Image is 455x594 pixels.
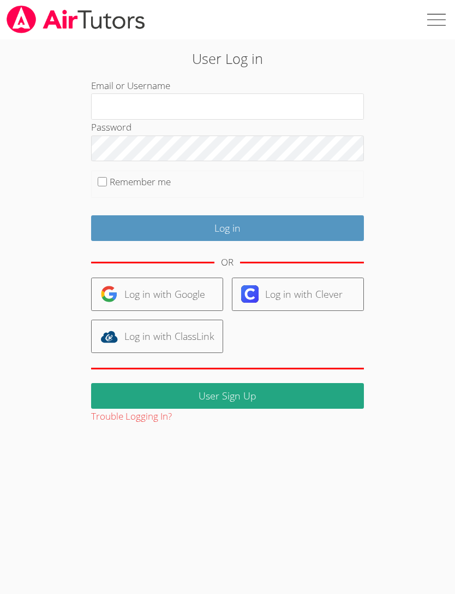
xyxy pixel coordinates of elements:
[221,255,234,270] div: OR
[91,409,172,425] button: Trouble Logging In?
[91,121,131,133] label: Password
[100,285,118,303] img: google-logo-50288ca7cdecda66e5e0955fdab243c47b7ad437acaf1139b6f446037453330a.svg
[241,285,259,303] img: clever-logo-6eab21bc6e7a338710f1a6ff85c0baf02591cd810cc4098c63d3a4b26e2feb20.svg
[64,48,391,69] h2: User Log in
[91,383,364,409] a: User Sign Up
[91,320,223,353] a: Log in with ClassLink
[100,328,118,345] img: classlink-logo-d6bb404cc1216ec64c9a2012d9dc4662098be43eaf13dc465df04b49fa7ab582.svg
[91,79,170,92] label: Email or Username
[110,175,171,188] label: Remember me
[91,215,364,241] input: Log in
[5,5,146,33] img: airtutors_banner-c4298cdbf04f3fff15de1276eac7730deb9818008684d7c2e4769d2f7ddbe033.png
[91,278,223,311] a: Log in with Google
[232,278,364,311] a: Log in with Clever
